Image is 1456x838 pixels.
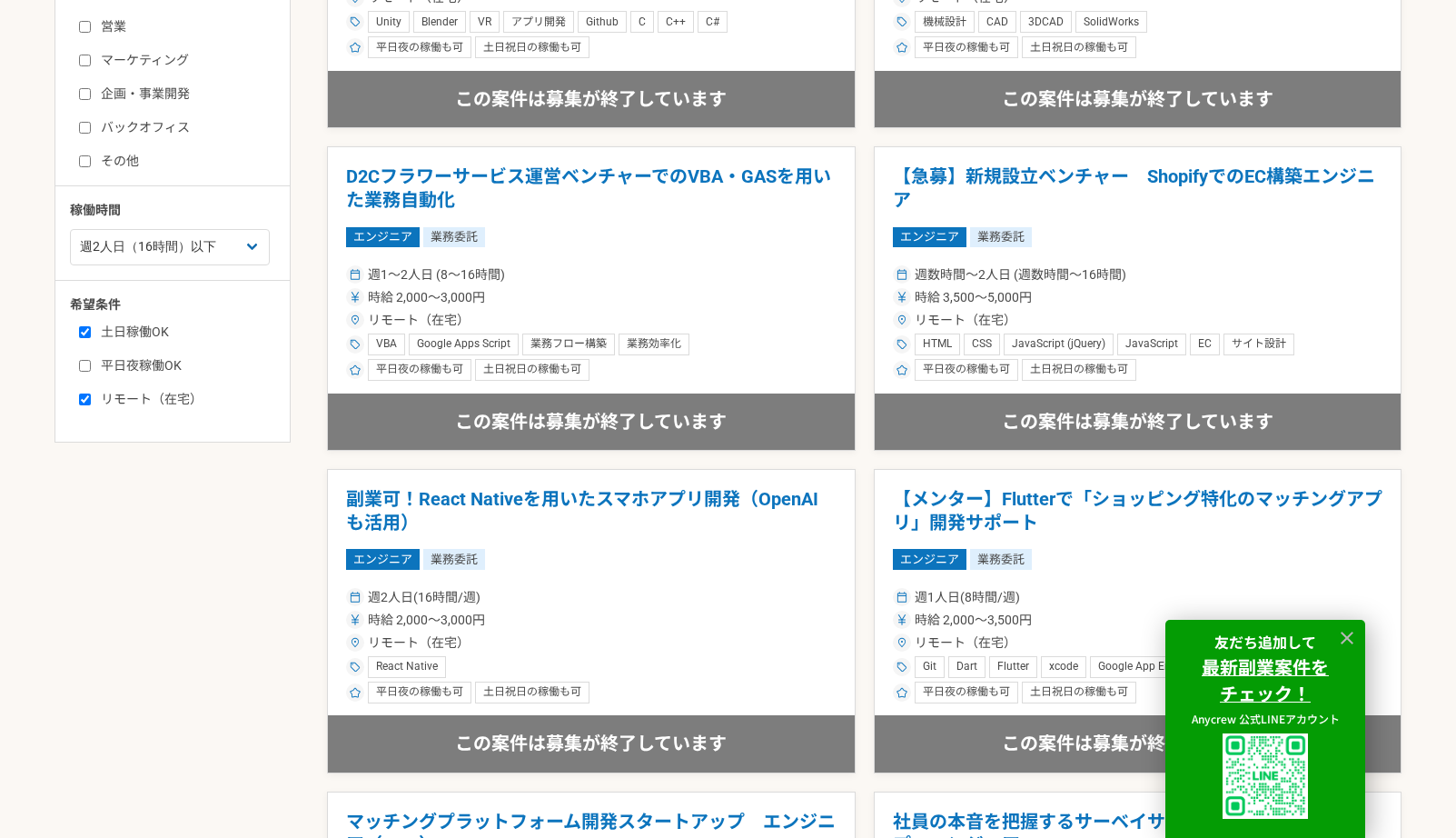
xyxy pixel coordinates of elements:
[923,15,966,30] span: 機械設計
[79,155,91,167] input: その他
[346,165,837,212] h1: D2Cフラワーサービス運営ベンチャーでのVBA・GASを用いた業務自動化
[346,549,420,569] span: エンジニア
[986,15,1008,30] span: CAD
[350,314,361,325] img: ico_location_pin-352ac629.svg
[530,337,607,352] span: 業務フロー構築
[79,326,91,338] input: 土日稼働OK
[376,660,438,674] span: React Native
[1049,660,1078,674] span: xcode
[70,204,121,218] span: 稼働時間
[368,311,470,330] span: リモート（在宅）
[896,269,907,280] img: ico_calendar-4541a85f.svg
[376,337,397,352] span: VBA
[79,152,288,171] label: その他
[368,588,480,607] span: 週2人日(16時間/週)
[1022,359,1136,381] div: 土日祝日の稼働も可
[893,227,966,247] span: エンジニア
[896,42,907,53] img: ico_star-c4f7eedc.svg
[350,662,361,673] img: ico_tag-f97210f0.svg
[1202,657,1329,679] a: 最新副業案件を
[368,359,471,381] div: 平日夜の稼働も可
[1012,337,1105,352] span: JavaScript (jQuery)
[70,297,121,312] span: 希望条件
[896,292,907,303] img: ico_currency_yen-76ea2c4c.svg
[328,394,855,450] div: この案件は募集が終了しています
[475,359,589,381] div: 土日祝日の稼働も可
[896,687,907,698] img: ico_star-c4f7eedc.svg
[893,549,966,569] span: エンジニア
[350,687,361,698] img: ico_star-c4f7eedc.svg
[896,637,907,648] img: ico_location_pin-352ac629.svg
[350,269,361,280] img: ico_calendar-4541a85f.svg
[1202,653,1329,680] strong: 最新副業案件を
[368,611,485,630] span: 時給 2,000〜3,000円
[1198,337,1212,352] span: EC
[997,660,1029,674] span: Flutter
[328,715,855,772] div: この案件は募集が終了しています
[475,682,589,703] div: 土日祝日の稼働も可
[1232,337,1286,352] span: サイト設計
[915,611,1032,630] span: 時給 2,000〜3,500円
[1220,683,1311,705] a: チェック！
[896,592,907,603] img: ico_calendar-4541a85f.svg
[79,323,288,342] label: 土日稼働OK
[972,337,992,352] span: CSS
[79,51,288,70] label: マーケティング
[1098,660,1192,674] span: Google App Engine
[915,288,1032,307] span: 時給 3,500〜5,000円
[79,122,91,134] input: バックオフィス
[79,118,288,137] label: バックオフィス
[893,488,1383,534] h1: 【メンター】Flutterで「ショッピング特化のマッチングアプリ」開発サポート
[915,633,1016,653] span: リモート（在宅）
[350,339,361,350] img: ico_tag-f97210f0.svg
[956,660,977,674] span: Dart
[79,85,288,104] label: 企画・事業開発
[915,265,1126,284] span: 週数時間〜2人日 (週数時間〜16時間)
[328,71,855,127] div: この案件は募集が終了しています
[79,21,91,33] input: 営業
[350,614,361,625] img: ico_currency_yen-76ea2c4c.svg
[350,42,361,53] img: ico_star-c4f7eedc.svg
[368,36,471,58] div: 平日夜の稼働も可
[368,288,485,307] span: 時給 2,000〜3,000円
[875,71,1402,127] div: この案件は募集が終了しています
[875,715,1402,772] div: この案件は募集が終了しています
[893,165,1383,212] h1: 【急募】新規設立ベンチャー ShopifyでのEC構築エンジニア
[915,588,1020,607] span: 週1人日(8時間/週)
[346,227,420,247] span: エンジニア
[896,614,907,625] img: ico_currency_yen-76ea2c4c.svg
[915,359,1018,381] div: 平日夜の稼働も可
[896,364,907,375] img: ico_star-c4f7eedc.svg
[915,36,1018,58] div: 平日夜の稼働も可
[350,16,361,27] img: ico_tag-f97210f0.svg
[1223,733,1308,819] img: uploaded%2F9x3B4GYyuJhK5sXzQK62fPT6XL62%2F_1i3i91es70ratxpc0n6.png
[79,356,288,375] label: 平日夜稼働OK
[706,15,719,30] span: C#
[478,15,491,30] span: VR
[79,55,91,66] input: マーケティング
[350,637,361,648] img: ico_location_pin-352ac629.svg
[368,265,505,284] span: 週1〜2人日 (8〜16時間)
[79,360,91,372] input: 平日夜稼働OK
[346,488,837,534] h1: 副業可！React Nativeを用いたスマホアプリ開発（OpenAIも活用）
[970,549,1032,569] span: 業務委託
[875,394,1402,450] div: この案件は募集が終了しています
[376,15,401,30] span: Unity
[896,662,907,673] img: ico_tag-f97210f0.svg
[1125,337,1178,352] span: JavaScript
[423,227,485,247] span: 業務委託
[896,314,907,325] img: ico_location_pin-352ac629.svg
[639,15,646,30] span: C
[896,16,907,27] img: ico_tag-f97210f0.svg
[915,682,1018,703] div: 平日夜の稼働も可
[79,390,288,409] label: リモート（在宅）
[368,633,470,653] span: リモート（在宅）
[511,15,566,30] span: アプリ開発
[475,36,589,58] div: 土日祝日の稼働も可
[1028,15,1064,30] span: 3DCAD
[970,227,1032,247] span: 業務委託
[896,339,907,350] img: ico_tag-f97210f0.svg
[923,337,952,352] span: HTML
[350,292,361,303] img: ico_currency_yen-76ea2c4c.svg
[350,592,361,603] img: ico_calendar-4541a85f.svg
